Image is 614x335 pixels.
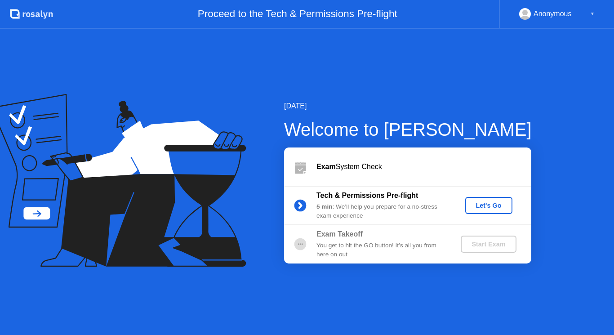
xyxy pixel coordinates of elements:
[316,203,333,210] b: 5 min
[534,8,572,20] div: Anonymous
[316,241,446,259] div: You get to hit the GO button! It’s all you from here on out
[284,116,532,143] div: Welcome to [PERSON_NAME]
[316,163,336,170] b: Exam
[469,202,509,209] div: Let's Go
[284,101,532,112] div: [DATE]
[316,192,418,199] b: Tech & Permissions Pre-flight
[316,230,363,238] b: Exam Takeoff
[461,236,516,253] button: Start Exam
[465,197,512,214] button: Let's Go
[316,202,446,221] div: : We’ll help you prepare for a no-stress exam experience
[590,8,595,20] div: ▼
[464,241,512,248] div: Start Exam
[316,161,531,172] div: System Check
